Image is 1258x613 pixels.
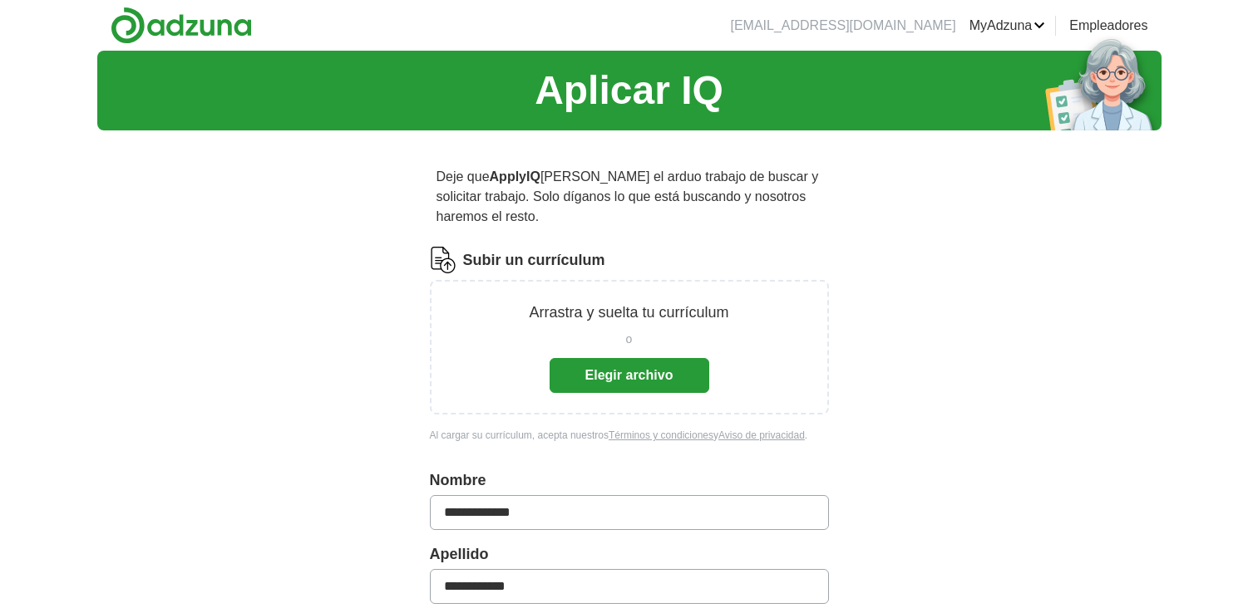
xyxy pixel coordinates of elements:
[550,358,709,393] button: Elegir archivo
[529,302,728,324] p: Arrastra y suelta tu currículum
[430,160,829,233] p: Deje que [PERSON_NAME] el arduo trabajo de buscar y solicitar trabajo. Solo díganos lo que está b...
[626,331,633,348] span: o
[430,428,829,443] div: Al cargar su currículum, acepta nuestros y .
[111,7,252,44] img: Logotipo de Adzuna
[430,469,829,492] label: Nombre
[1069,16,1147,36] a: Empleadores
[430,247,456,273] img: Icono de CV
[490,169,540,184] strong: ApplyIQ
[969,16,1046,36] a: MyAdzuna
[718,429,805,441] a: Aviso de privacidad
[535,61,723,120] h1: Aplicar IQ
[463,249,605,272] label: Subir un currículum
[730,16,955,36] li: [EMAIL_ADDRESS][DOMAIN_NAME]
[609,429,713,441] a: Términos y condiciones
[430,543,829,566] label: Apellido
